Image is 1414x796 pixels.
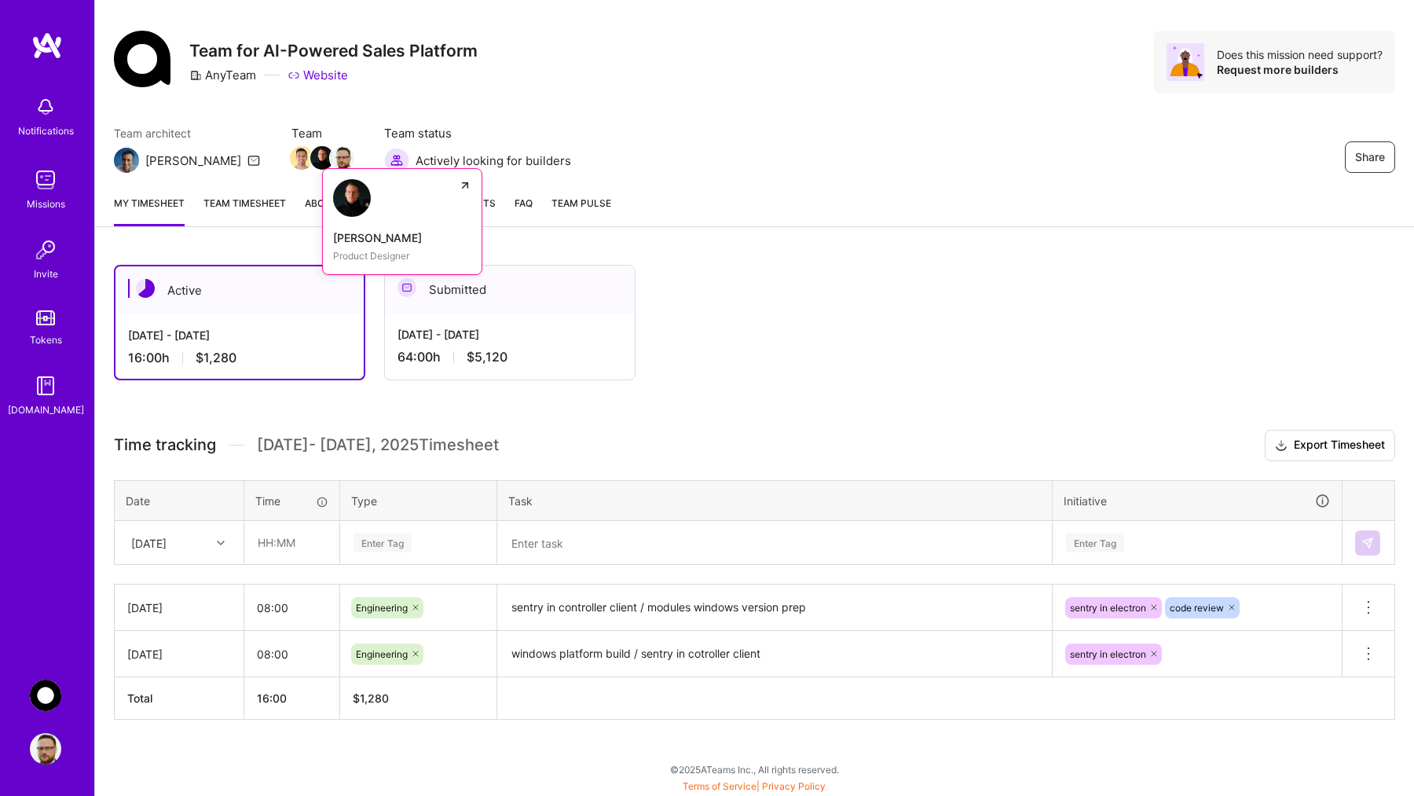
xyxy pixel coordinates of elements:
img: Team Member Avatar [310,146,334,170]
span: $5,120 [467,349,507,365]
img: AnyTeam: Team for AI-Powered Sales Platform [30,680,61,711]
img: Actively looking for builders [384,148,409,173]
a: Team Pulse [551,195,611,226]
a: About Mission [305,195,380,226]
img: teamwork [30,164,61,196]
div: AnyTeam [189,67,256,83]
span: code review [1170,602,1224,614]
span: Share [1355,149,1385,165]
a: User Avatar [26,733,65,765]
img: bell [30,91,61,123]
a: My timesheet [114,195,185,226]
div: Request more builders [1217,62,1383,77]
img: Invite [30,234,61,266]
div: Enter Tag [353,530,412,555]
button: Share [1345,141,1395,173]
img: Team Architect [114,148,139,173]
img: Submit [1361,537,1374,549]
span: Time tracking [114,435,216,455]
th: Date [115,480,244,521]
img: James Touhey [333,179,371,217]
div: [DOMAIN_NAME] [8,402,84,418]
input: HH:MM [245,522,339,563]
img: logo [31,31,63,60]
div: Enter Tag [1066,530,1124,555]
a: Team Member Avatar [332,145,353,171]
div: [DATE] [127,600,231,616]
img: Team Member Avatar [290,146,313,170]
textarea: windows platform build / sentry in cotroller client [499,633,1050,676]
span: Engineering [356,648,408,660]
a: James Touhey[PERSON_NAME]Product Designer [322,168,482,275]
img: Avatar [1167,43,1204,81]
span: $ 1,280 [353,691,389,705]
div: Does this mission need support? [1217,47,1383,62]
div: Active [115,266,364,314]
a: Team Member Avatar [312,145,332,171]
a: FAQ [515,195,533,226]
a: Privacy Policy [762,780,826,792]
a: AnyTeam: Team for AI-Powered Sales Platform [26,680,65,711]
i: icon Mail [247,154,260,167]
a: Website [288,67,348,83]
span: Engineering [356,602,408,614]
input: HH:MM [244,633,339,675]
div: Missions [27,196,65,212]
a: Team Member Avatar [291,145,312,171]
div: [DATE] [127,646,231,662]
span: Team [291,125,353,141]
div: [DATE] [131,534,167,551]
span: Team status [384,125,571,141]
div: Time [255,493,328,509]
div: Product Designer [333,248,471,264]
i: icon ArrowUpRight [459,179,471,192]
span: Team Pulse [551,197,611,209]
a: Terms of Service [683,780,756,792]
div: 64:00 h [397,349,622,365]
img: Team Member Avatar [331,146,354,170]
div: Submitted [385,266,635,314]
div: [DATE] - [DATE] [397,326,622,343]
div: Initiative [1064,492,1331,510]
th: Task [497,480,1053,521]
div: Tokens [30,332,62,348]
i: icon CompanyGray [189,69,202,82]
span: [DATE] - [DATE] , 2025 Timesheet [257,435,499,455]
textarea: sentry in controller client / modules windows version prep [499,586,1050,629]
a: Team timesheet [203,195,286,226]
div: © 2025 ATeams Inc., All rights reserved. [94,750,1414,789]
img: Company Logo [114,31,170,87]
span: | [683,780,826,792]
div: 16:00 h [128,350,351,366]
span: Actively looking for builders [416,152,571,169]
button: Export Timesheet [1265,430,1395,461]
img: Submitted [397,278,416,297]
div: [PERSON_NAME] [145,152,241,169]
input: HH:MM [244,587,339,629]
h3: Team for AI-Powered Sales Platform [189,41,478,61]
div: Invite [34,266,58,282]
img: tokens [36,310,55,325]
span: Team architect [114,125,260,141]
th: Total [115,677,244,720]
img: User Avatar [30,733,61,765]
th: 16:00 [244,677,340,720]
th: Type [340,480,497,521]
span: sentry in electron [1070,648,1146,660]
i: icon Chevron [217,539,225,547]
img: guide book [30,370,61,402]
span: $1,280 [196,350,236,366]
div: Notifications [18,123,74,139]
img: Active [136,279,155,298]
div: [DATE] - [DATE] [128,327,351,343]
i: icon Download [1275,438,1288,454]
span: sentry in electron [1070,602,1146,614]
div: [PERSON_NAME] [333,229,471,246]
